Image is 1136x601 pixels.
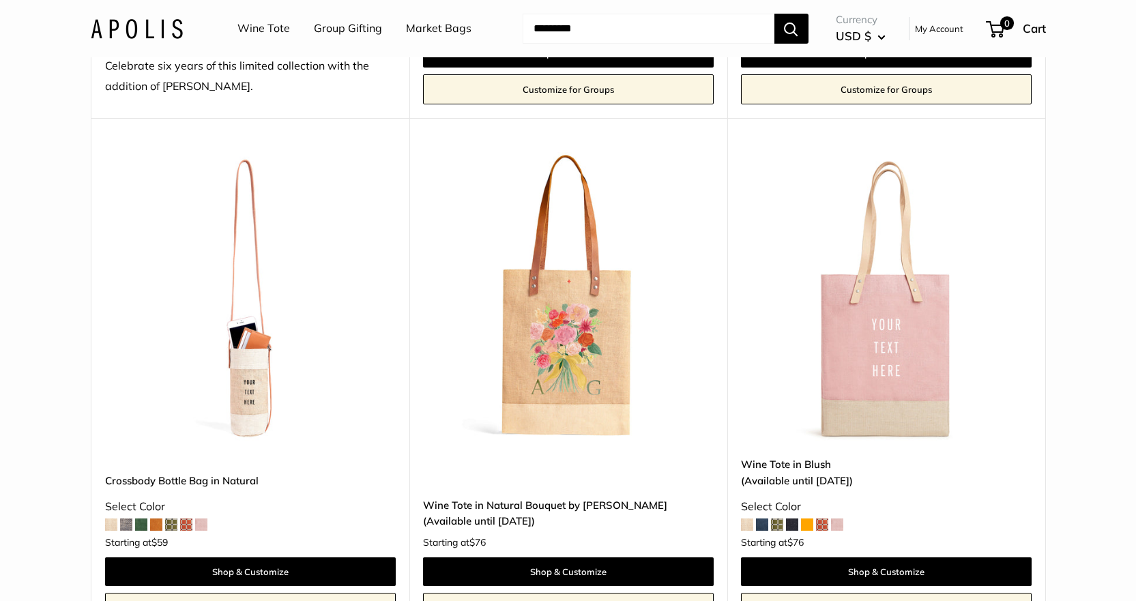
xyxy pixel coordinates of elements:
[105,538,168,547] span: Starting at
[787,536,804,548] span: $76
[836,25,886,47] button: USD $
[423,557,714,586] a: Shop & Customize
[151,536,168,548] span: $59
[423,152,714,443] img: Wine Tote in Natural Bouquet by Amy Logsdon
[105,35,396,97] div: The Apolis Wine Tote is only available for 24-hours. Celebrate six years of this limited collecti...
[91,18,183,38] img: Apolis
[105,497,396,517] div: Select Color
[105,152,396,443] a: description_Our first Crossbody Bottle Bagdescription_Effortless Style
[423,538,486,547] span: Starting at
[741,497,1032,517] div: Select Color
[741,152,1032,443] img: Wine Tote in Blush
[469,536,486,548] span: $76
[11,549,146,590] iframe: Sign Up via Text for Offers
[105,473,396,488] a: Crossbody Bottle Bag in Natural
[523,14,774,44] input: Search...
[741,557,1032,586] a: Shop & Customize
[741,152,1032,443] a: Wine Tote in BlushWine Tote in Blush
[987,18,1046,40] a: 0 Cart
[774,14,809,44] button: Search
[314,18,382,39] a: Group Gifting
[423,497,714,529] a: Wine Tote in Natural Bouquet by [PERSON_NAME](Available until [DATE])
[423,152,714,443] a: Wine Tote in Natural Bouquet by Amy LogsdonWine Tote in Natural Bouquet by Amy Logsdon
[406,18,471,39] a: Market Bags
[105,557,396,586] a: Shop & Customize
[237,18,290,39] a: Wine Tote
[423,74,714,104] a: Customize for Groups
[741,74,1032,104] a: Customize for Groups
[915,20,963,37] a: My Account
[741,538,804,547] span: Starting at
[1000,16,1013,30] span: 0
[836,10,886,29] span: Currency
[105,152,396,443] img: description_Our first Crossbody Bottle Bag
[741,456,1032,488] a: Wine Tote in Blush(Available until [DATE])
[1023,21,1046,35] span: Cart
[836,29,871,43] span: USD $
